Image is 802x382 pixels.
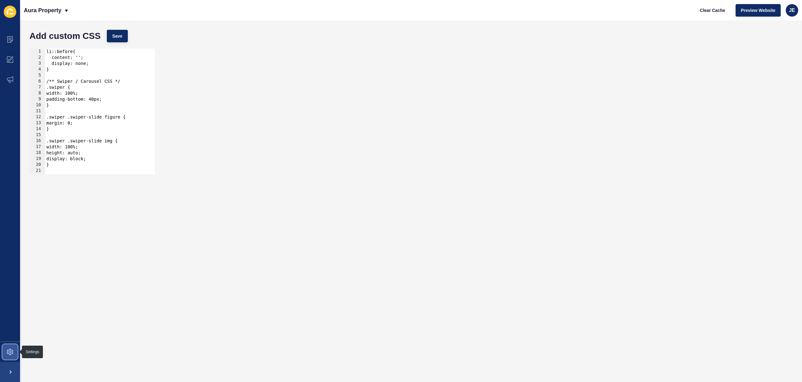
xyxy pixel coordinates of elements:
[29,102,45,108] div: 10
[29,120,45,126] div: 13
[29,150,45,156] div: 18
[29,108,45,114] div: 11
[29,114,45,120] div: 12
[29,78,45,84] div: 6
[29,156,45,162] div: 19
[29,126,45,132] div: 14
[741,7,775,13] span: Preview Website
[29,90,45,96] div: 8
[29,84,45,90] div: 7
[29,33,101,39] h1: Add custom CSS
[24,3,61,18] p: Aura Property
[29,55,45,61] div: 2
[29,72,45,78] div: 5
[29,61,45,66] div: 3
[736,4,781,17] button: Preview Website
[29,132,45,138] div: 15
[107,30,128,42] button: Save
[26,349,39,354] div: Settings
[29,144,45,150] div: 17
[29,49,45,55] div: 1
[29,162,45,168] div: 20
[112,33,122,39] span: Save
[695,4,731,17] button: Clear Cache
[29,168,45,174] div: 21
[29,138,45,144] div: 16
[789,7,795,13] span: JE
[700,7,725,13] span: Clear Cache
[29,66,45,72] div: 4
[29,174,45,180] div: 22
[29,96,45,102] div: 9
